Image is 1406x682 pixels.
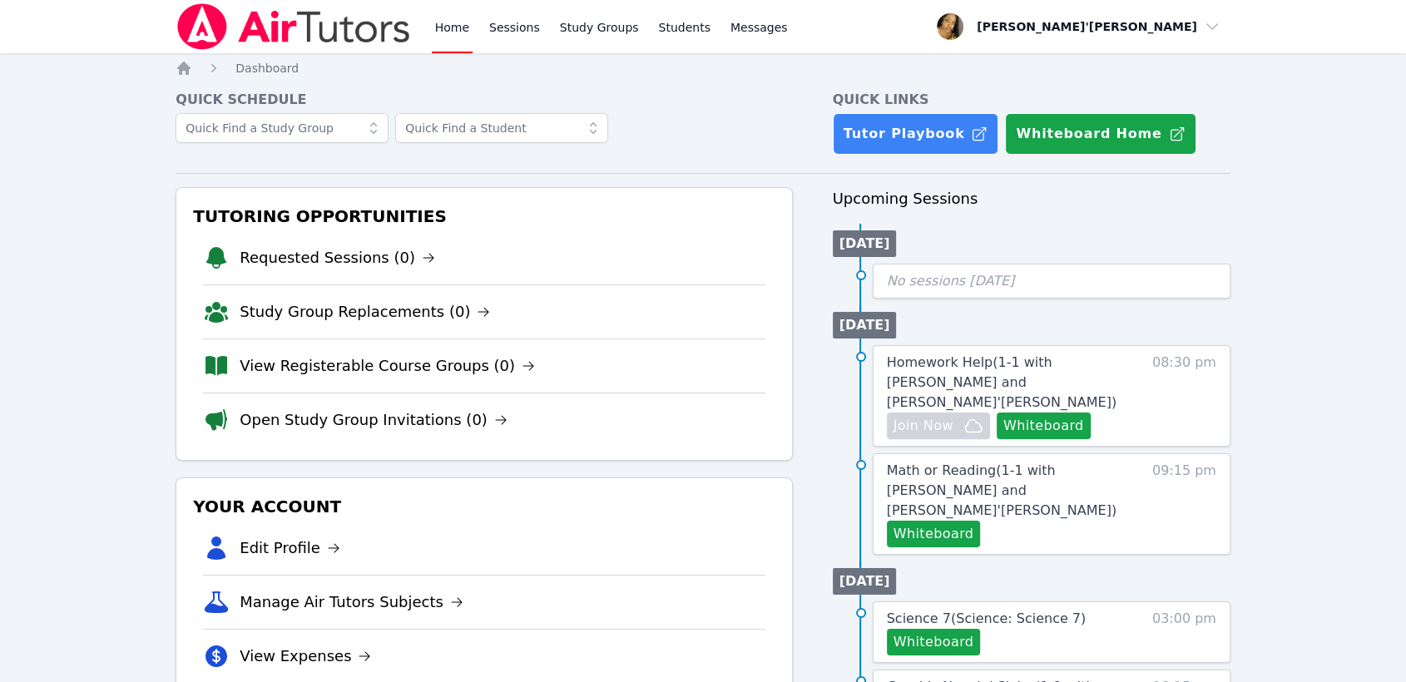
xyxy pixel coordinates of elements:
span: Homework Help ( 1-1 with [PERSON_NAME] and [PERSON_NAME]'[PERSON_NAME] ) [887,354,1116,410]
a: View Registerable Course Groups (0) [240,354,535,378]
h4: Quick Schedule [176,90,792,110]
h3: Tutoring Opportunities [190,201,778,231]
a: Edit Profile [240,536,340,560]
span: Messages [730,19,788,36]
span: 09:15 pm [1152,461,1216,547]
h3: Upcoming Sessions [833,187,1230,210]
span: 03:00 pm [1152,609,1216,655]
a: Science 7(Science: Science 7) [887,609,1087,629]
a: View Expenses [240,645,371,668]
nav: Breadcrumb [176,60,1230,77]
h3: Your Account [190,492,778,521]
span: 08:30 pm [1152,353,1216,439]
button: Whiteboard [997,413,1091,439]
span: Join Now [894,416,953,436]
li: [DATE] [833,312,897,339]
input: Quick Find a Student [395,113,608,143]
input: Quick Find a Study Group [176,113,389,143]
h4: Quick Links [833,90,1230,110]
li: [DATE] [833,230,897,257]
span: Math or Reading ( 1-1 with [PERSON_NAME] and [PERSON_NAME]'[PERSON_NAME] ) [887,462,1116,518]
a: Homework Help(1-1 with [PERSON_NAME] and [PERSON_NAME]'[PERSON_NAME]) [887,353,1134,413]
button: Whiteboard Home [1005,113,1196,155]
span: Dashboard [235,62,299,75]
a: Requested Sessions (0) [240,246,435,269]
img: Air Tutors [176,3,411,50]
button: Whiteboard [887,521,981,547]
a: Math or Reading(1-1 with [PERSON_NAME] and [PERSON_NAME]'[PERSON_NAME]) [887,461,1134,521]
li: [DATE] [833,568,897,595]
span: Science 7 ( Science: Science 7 ) [887,610,1087,626]
a: Tutor Playbook [833,113,999,155]
button: Whiteboard [887,629,981,655]
span: No sessions [DATE] [887,273,1015,289]
a: Open Study Group Invitations (0) [240,408,507,432]
a: Manage Air Tutors Subjects [240,591,463,614]
a: Dashboard [235,60,299,77]
a: Study Group Replacements (0) [240,300,490,324]
button: Join Now [887,413,990,439]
